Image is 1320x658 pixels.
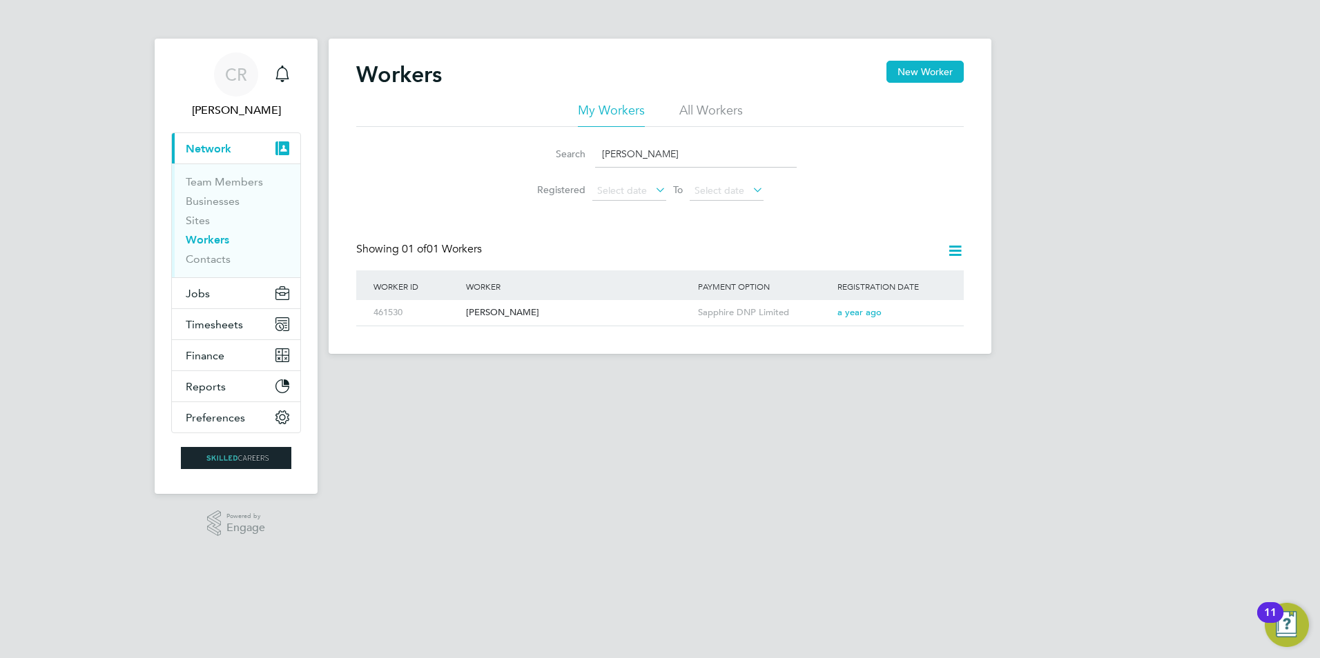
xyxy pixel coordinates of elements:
h2: Workers [356,61,442,88]
span: 01 Workers [402,242,482,256]
div: [PERSON_NAME] [463,300,695,326]
li: My Workers [578,102,645,127]
button: Jobs [172,278,300,308]
span: Timesheets [186,318,243,331]
span: Reports [186,380,226,393]
button: Timesheets [172,309,300,339]
div: Worker ID [370,270,463,302]
a: 461530[PERSON_NAME]Sapphire DNP Limiteda year ago [370,299,950,311]
div: Registration Date [834,270,950,302]
div: Worker [463,270,695,302]
a: Team Members [186,175,263,188]
span: Select date [597,184,647,197]
div: Payment Option [695,270,834,302]
div: 461530 [370,300,463,326]
a: Workers [186,233,229,246]
div: 11 [1264,612,1277,630]
span: To [669,181,687,199]
span: Select date [695,184,744,197]
span: Jobs [186,287,210,300]
a: Contacts [186,252,231,266]
span: Finance [186,349,224,362]
a: CR[PERSON_NAME] [171,52,301,119]
a: Go to home page [171,447,301,469]
button: New Worker [886,61,964,83]
label: Search [523,148,585,160]
a: Businesses [186,195,240,208]
span: Preferences [186,411,245,424]
div: Sapphire DNP Limited [695,300,834,326]
span: Engage [226,522,265,534]
span: a year ago [837,306,882,318]
img: skilledcareers-logo-retina.png [181,447,291,469]
div: Showing [356,242,485,257]
span: Network [186,142,231,155]
a: Powered byEngage [207,510,266,537]
input: Name, email or phone number [595,141,797,168]
nav: Main navigation [155,39,318,494]
button: Reports [172,371,300,401]
span: Chris Roberts [171,102,301,119]
span: CR [225,66,247,83]
a: Sites [186,214,210,227]
li: All Workers [679,102,743,127]
div: Network [172,163,300,277]
button: Preferences [172,402,300,432]
label: Registered [523,183,585,196]
span: Powered by [226,510,265,522]
button: Finance [172,340,300,370]
button: Open Resource Center, 11 new notifications [1265,603,1309,647]
button: Network [172,133,300,163]
span: 01 of [402,242,427,256]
